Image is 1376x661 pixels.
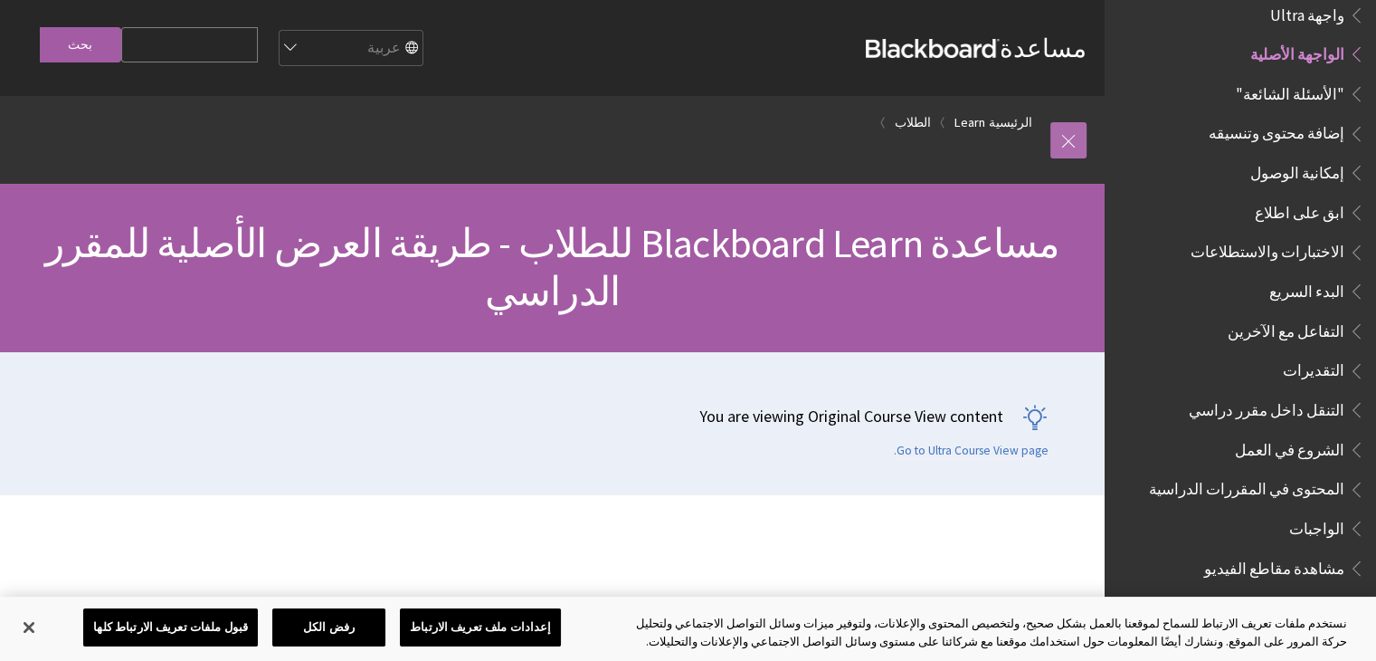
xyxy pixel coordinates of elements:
[83,608,258,647] button: قبول ملفات تعريف الارتباط كلها
[18,405,1049,427] p: You are viewing Original Course View content
[895,111,931,134] a: الطلاب
[894,443,1049,459] a: Go to Ultra Course View page.
[1191,237,1344,262] span: الاختبارات والاستطلاعات
[1283,356,1344,380] span: التقديرات
[866,39,1000,58] strong: Blackboard
[400,608,561,647] button: إعدادات ملف تعريف الارتباط
[866,32,1087,64] a: مساعدةBlackboard
[1269,276,1344,301] span: البدء السريع
[45,218,1060,316] span: مساعدة Blackboard Learn للطلاب - طريقة العرض الأصلية للمقرر الدراسي
[954,111,985,134] a: Learn
[1236,79,1344,103] span: "الأسئلة الشائعة"
[1255,197,1344,222] span: ابق على اطلاع
[278,31,422,67] select: Site Language Selector
[9,608,49,647] button: إغلاق
[1189,395,1344,419] span: التنقل داخل مقرر دراسي
[1254,593,1344,618] span: نبذة عن نفسك
[1289,513,1344,538] span: الواجبات
[1235,435,1344,459] span: الشروع في العمل
[1209,119,1344,143] span: إضافة محتوى وتنسيقه
[1250,39,1344,63] span: الواجهة الأصلية
[1250,158,1344,182] span: إمكانية الوصول
[1228,316,1344,340] span: التفاعل مع الآخرين
[1204,553,1344,578] span: مشاهدة مقاطع الفيديو
[40,27,121,62] input: بحث
[272,608,385,647] button: رفض الكل
[1149,474,1344,499] span: المحتوى في المقررات الدراسية
[619,615,1347,650] div: نستخدم ملفات تعريف الارتباط للسماح لموقعنا بالعمل بشكل صحيح، ولتخصيص المحتوى والإعلانات، ولتوفير ...
[989,111,1032,134] a: الرئيسية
